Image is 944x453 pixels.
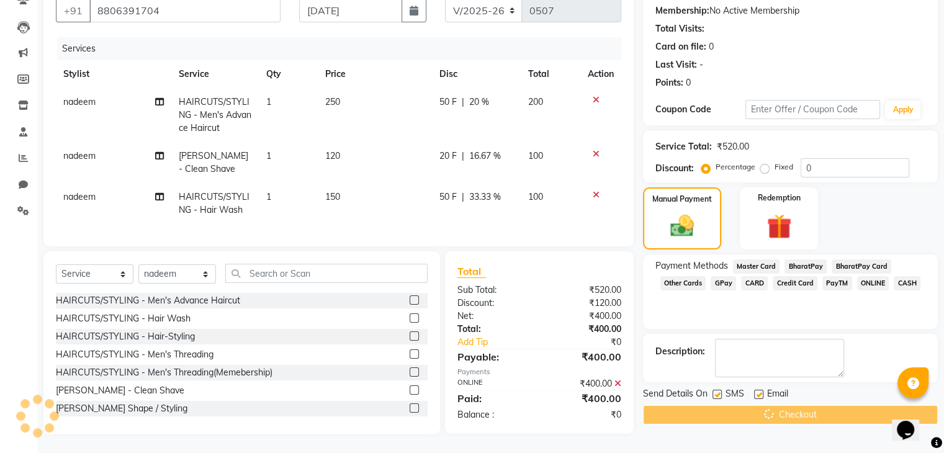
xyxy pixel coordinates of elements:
[266,150,271,161] span: 1
[528,150,543,161] span: 100
[745,100,881,119] input: Enter Offer / Coupon Code
[56,366,272,379] div: HAIRCUTS/STYLING - Men's Threading(Memebership)
[448,349,539,364] div: Payable:
[655,76,683,89] div: Points:
[448,284,539,297] div: Sub Total:
[57,37,631,60] div: Services
[643,387,708,403] span: Send Details On
[554,336,630,349] div: ₹0
[709,40,714,53] div: 0
[539,391,631,406] div: ₹400.00
[726,387,744,403] span: SMS
[885,101,920,119] button: Apply
[892,403,932,441] iframe: chat widget
[655,4,709,17] div: Membership:
[439,96,457,109] span: 50 F
[660,276,706,290] span: Other Cards
[655,103,745,116] div: Coupon Code
[759,211,799,242] img: _gift.svg
[462,191,464,204] span: |
[655,22,704,35] div: Total Visits:
[448,310,539,323] div: Net:
[655,4,925,17] div: No Active Membership
[686,76,691,89] div: 0
[448,336,554,349] a: Add Tip
[56,402,187,415] div: [PERSON_NAME] Shape / Styling
[784,259,827,274] span: BharatPay
[857,276,889,290] span: ONLINE
[179,96,251,133] span: HAIRCUTS/STYLING - Men's Advance Haircut
[56,330,195,343] div: HAIRCUTS/STYLING - Hair-Styling
[580,60,621,88] th: Action
[699,58,703,71] div: -
[63,150,96,161] span: nadeem
[832,259,891,274] span: BharatPay Card
[758,192,801,204] label: Redemption
[259,60,317,88] th: Qty
[539,323,631,336] div: ₹400.00
[655,40,706,53] div: Card on file:
[225,264,428,283] input: Search or Scan
[448,297,539,310] div: Discount:
[448,408,539,421] div: Balance :
[448,323,539,336] div: Total:
[63,191,96,202] span: nadeem
[539,284,631,297] div: ₹520.00
[179,150,248,174] span: [PERSON_NAME] - Clean Shave
[56,312,191,325] div: HAIRCUTS/STYLING - Hair Wash
[266,96,271,107] span: 1
[439,191,457,204] span: 50 F
[432,60,521,88] th: Disc
[457,265,486,278] span: Total
[448,377,539,390] div: ONLINE
[325,96,340,107] span: 250
[822,276,852,290] span: PayTM
[469,150,501,163] span: 16.67 %
[179,191,249,215] span: HAIRCUTS/STYLING - Hair Wash
[325,191,340,202] span: 150
[539,377,631,390] div: ₹400.00
[652,194,712,205] label: Manual Payment
[56,348,214,361] div: HAIRCUTS/STYLING - Men's Threading
[528,96,543,107] span: 200
[539,310,631,323] div: ₹400.00
[171,60,259,88] th: Service
[462,96,464,109] span: |
[448,391,539,406] div: Paid:
[266,191,271,202] span: 1
[539,297,631,310] div: ₹120.00
[655,259,728,272] span: Payment Methods
[655,345,705,358] div: Description:
[469,96,489,109] span: 20 %
[733,259,780,274] span: Master Card
[539,349,631,364] div: ₹400.00
[741,276,768,290] span: CARD
[716,161,755,173] label: Percentage
[655,162,694,175] div: Discount:
[521,60,580,88] th: Total
[528,191,543,202] span: 100
[655,58,697,71] div: Last Visit:
[539,408,631,421] div: ₹0
[655,140,712,153] div: Service Total:
[457,367,621,377] div: Payments
[318,60,432,88] th: Price
[63,96,96,107] span: nadeem
[56,60,171,88] th: Stylist
[894,276,920,290] span: CASH
[469,191,501,204] span: 33.33 %
[711,276,736,290] span: GPay
[717,140,749,153] div: ₹520.00
[325,150,340,161] span: 120
[663,212,701,240] img: _cash.svg
[56,294,240,307] div: HAIRCUTS/STYLING - Men's Advance Haircut
[775,161,793,173] label: Fixed
[56,384,184,397] div: [PERSON_NAME] - Clean Shave
[767,387,788,403] span: Email
[439,150,457,163] span: 20 F
[462,150,464,163] span: |
[773,276,817,290] span: Credit Card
